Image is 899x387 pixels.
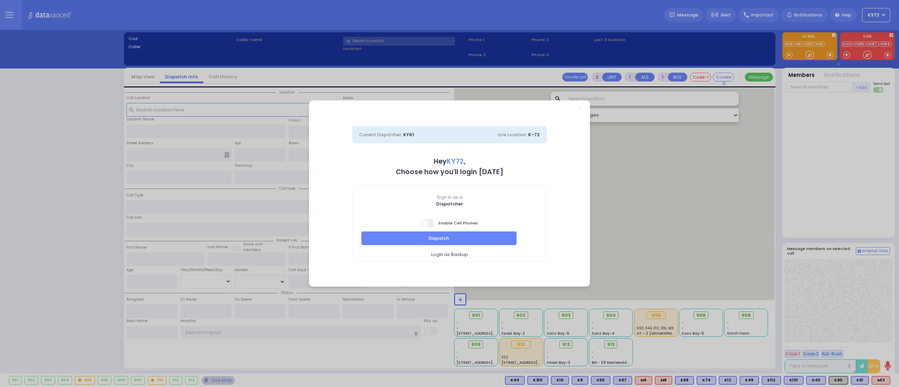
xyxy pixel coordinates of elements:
[353,194,546,201] span: Sign in as a
[396,167,503,177] b: Choose how you'll login [DATE]
[421,218,478,228] span: Enable Cell Phones
[431,251,468,258] span: Login as Backup
[436,201,463,207] b: Dispatcher
[447,157,464,166] span: KY72
[578,107,582,111] a: Close
[528,131,540,138] span: K-72
[434,157,466,166] b: Hey ,
[498,132,527,138] span: Line Location:
[403,131,414,138] span: KY61
[359,132,402,138] span: Current Dispatcher:
[361,231,517,245] button: Dispatch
